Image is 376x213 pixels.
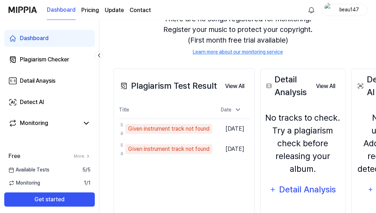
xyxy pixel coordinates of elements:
[4,30,95,47] a: Dashboard
[105,6,124,15] a: Update
[125,124,212,134] div: Given instrument track not found
[9,152,20,160] span: Free
[310,79,341,93] button: View All
[265,111,341,175] div: No tracks to check. Try a plagiarism check before releasing your album.
[4,72,95,89] a: Detail Anaysis
[325,3,333,17] img: profile
[20,77,55,85] div: Detail Anaysis
[120,120,124,137] div: safari audio
[4,192,95,207] button: Get started
[118,80,217,92] div: Plagiarism Test Result
[20,119,48,127] div: Monitoring
[9,119,79,127] a: Monitoring
[82,166,91,174] span: 5 / 5
[212,119,250,139] td: [DATE]
[118,102,212,119] th: Title
[47,0,76,20] a: Dashboard
[120,141,124,158] div: safari audio
[265,73,310,99] div: Detail Analysis
[322,4,367,16] button: profilebeau147
[307,6,316,14] img: 알림
[335,6,363,13] div: beau147
[125,144,212,154] div: Given instrument track not found
[219,79,250,93] button: View All
[279,183,337,196] div: Detail Analysis
[20,34,49,43] div: Dashboard
[9,166,49,174] span: Available Tests
[193,48,283,56] a: Learn more about our monitoring service
[4,51,95,68] a: Plagiarism Checker
[20,98,44,106] div: Detect AI
[114,5,362,64] div: There are no songs registered for monitoring. Register your music to protect your copyright. (Fir...
[218,104,244,116] div: Date
[212,139,250,159] td: [DATE]
[130,6,151,15] a: Contact
[265,181,341,198] button: Detail Analysis
[81,6,99,15] a: Pricing
[20,55,69,64] div: Plagiarism Checker
[74,153,91,159] a: More
[9,179,40,187] span: Monitoring
[84,179,91,187] span: 1 / 1
[4,94,95,111] a: Detect AI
